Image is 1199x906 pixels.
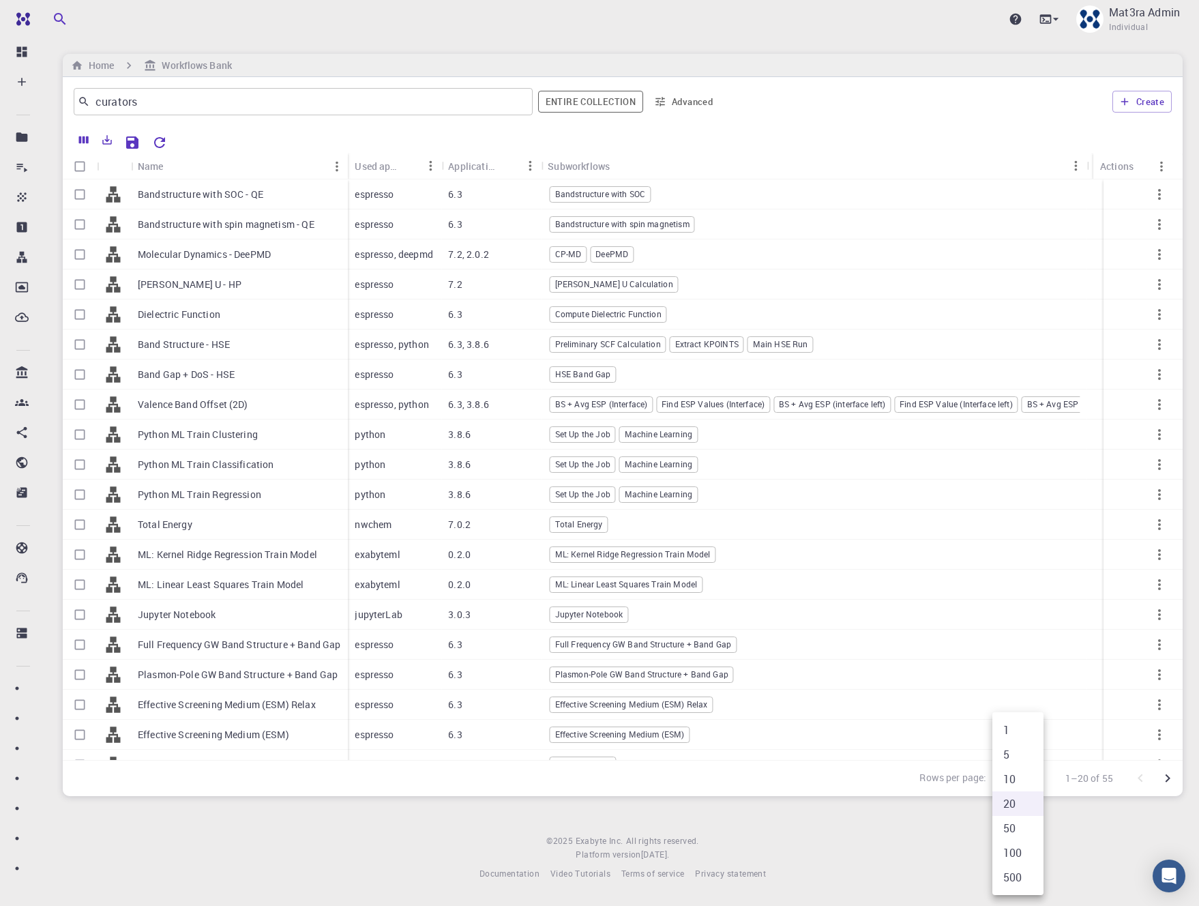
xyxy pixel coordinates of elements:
li: 50 [992,816,1043,841]
li: 5 [992,742,1043,767]
li: 100 [992,841,1043,865]
li: 500 [992,865,1043,890]
li: 1 [992,718,1043,742]
li: 20 [992,791,1043,816]
span: Support [29,10,78,22]
div: Open Intercom Messenger [1153,860,1185,892]
li: 10 [992,767,1043,791]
